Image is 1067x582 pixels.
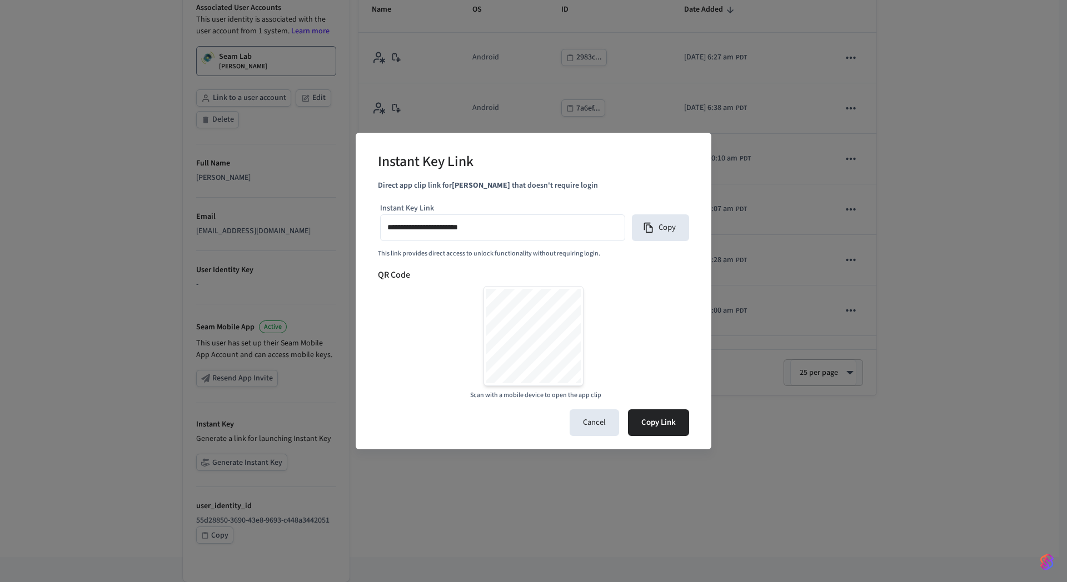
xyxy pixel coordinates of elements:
h2: Instant Key Link [378,146,473,180]
p: Direct app clip link for that doesn't require login [378,180,689,192]
button: Cancel [570,409,619,436]
span: This link provides direct access to unlock functionality without requiring login. [378,249,600,258]
strong: [PERSON_NAME] [452,180,510,191]
span: Scan with a mobile device to open the app clip [470,390,601,400]
img: SeamLogoGradient.69752ec5.svg [1040,553,1054,571]
button: Copy [632,214,689,241]
label: Instant Key Link [380,203,434,214]
h6: QR Code [378,268,689,282]
button: Copy Link [628,409,689,436]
